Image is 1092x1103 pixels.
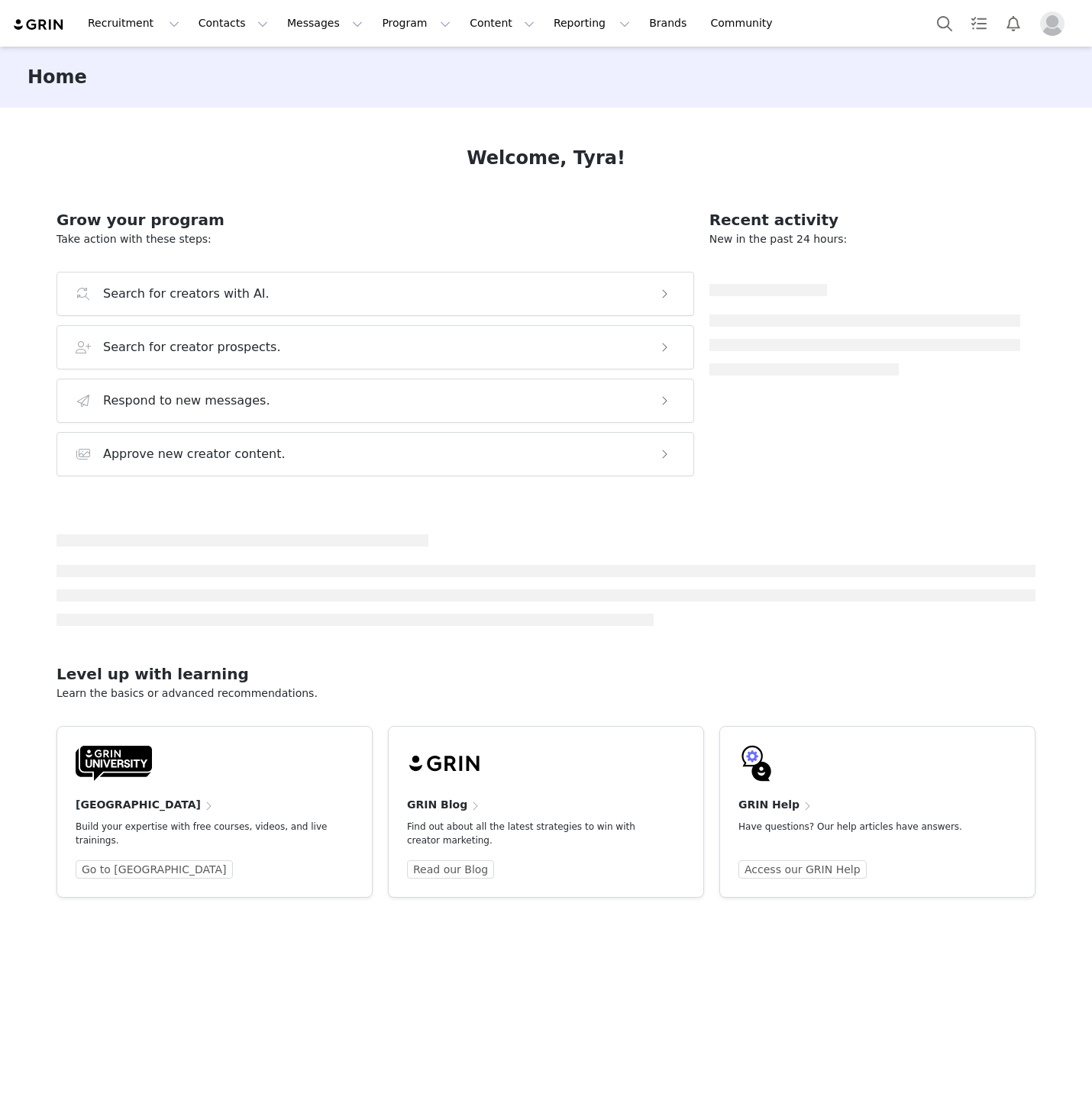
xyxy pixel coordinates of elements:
[738,860,867,879] a: Access our GRIN Help
[407,745,483,782] img: grin-logo-black.svg
[57,663,1035,685] h2: Level up with learning
[738,745,775,782] img: GRIN-help-icon.svg
[12,18,66,32] img: grin logo
[57,432,694,476] button: Approve new creator content.
[57,379,694,423] button: Respond to new messages.
[702,6,789,40] a: Community
[76,860,233,879] a: Go to [GEOGRAPHIC_DATA]
[997,6,1030,40] button: Notifications
[57,325,694,369] button: Search for creator prospects.
[738,820,992,834] p: Have questions? Our help articles have answers.
[278,6,372,40] button: Messages
[103,392,270,410] h3: Respond to new messages.
[709,208,1020,231] h2: Recent activity
[57,231,694,247] p: Take action with these steps:
[103,338,281,356] h3: Search for creator prospects.
[544,6,639,40] button: Reporting
[103,285,270,303] h3: Search for creators with AI.
[962,6,996,40] a: Tasks
[407,797,467,813] h4: GRIN Blog
[407,860,494,879] a: Read our Blog
[27,63,87,91] h3: Home
[57,208,694,231] h2: Grow your program
[460,6,544,40] button: Content
[76,797,201,813] h4: [GEOGRAPHIC_DATA]
[928,6,961,40] button: Search
[1040,11,1065,36] img: placeholder-profile.jpg
[738,797,800,813] h4: GRIN Help
[640,6,700,40] a: Brands
[79,6,189,40] button: Recruitment
[76,820,329,847] p: Build your expertise with free courses, videos, and live trainings.
[1031,11,1080,36] button: Profile
[76,745,152,782] img: GRIN-University-Logo-Black.svg
[57,685,1035,701] p: Learn the basics or advanced recommendations.
[709,231,1020,247] p: New in the past 24 hours:
[103,445,286,463] h3: Approve new creator content.
[189,6,277,40] button: Contacts
[467,144,625,172] h1: Welcome, Tyra!
[373,6,460,40] button: Program
[57,272,694,316] button: Search for creators with AI.
[407,820,661,847] p: Find out about all the latest strategies to win with creator marketing.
